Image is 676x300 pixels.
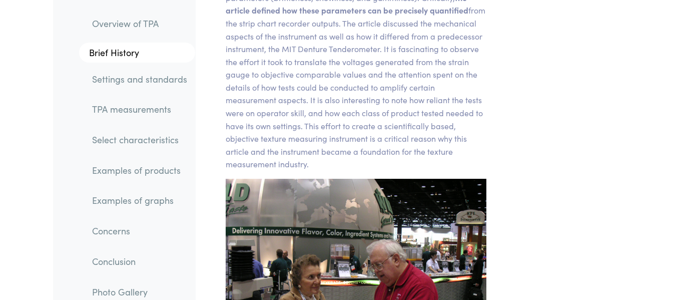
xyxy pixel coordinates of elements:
a: Examples of products [84,159,195,182]
a: Overview of TPA [84,12,195,35]
a: Examples of graphs [84,189,195,212]
a: Select characteristics [84,128,195,151]
a: Conclusion [84,250,195,273]
a: Settings and standards [84,67,195,90]
a: Brief History [79,43,195,63]
a: TPA measurements [84,98,195,121]
a: Concerns [84,219,195,242]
